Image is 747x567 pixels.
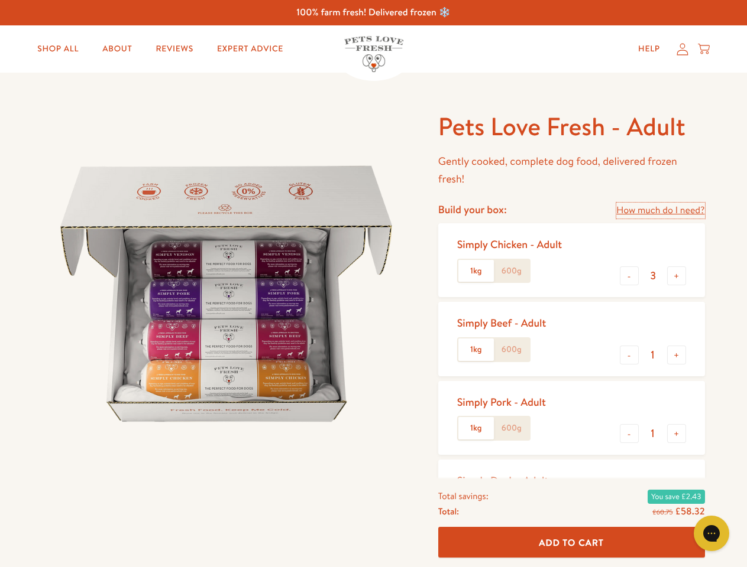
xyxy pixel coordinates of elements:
label: 1kg [458,417,494,439]
label: 1kg [458,338,494,361]
label: 600g [494,417,529,439]
p: Gently cooked, complete dog food, delivered frozen fresh! [438,152,705,188]
img: Pets Love Fresh [344,36,403,72]
a: Shop All [28,37,88,61]
s: £60.75 [652,507,672,516]
a: How much do I need? [616,203,704,219]
div: Simply Chicken - Adult [457,237,562,251]
a: Help [629,37,670,61]
label: 1kg [458,260,494,282]
label: 600g [494,338,529,361]
button: - [620,346,639,364]
div: Simply Duck - Adult [457,474,549,487]
span: You save £2.43 [648,489,704,503]
h1: Pets Love Fresh - Adult [438,110,705,143]
div: Simply Beef - Adult [457,316,546,330]
span: Add To Cart [539,536,604,548]
button: - [620,266,639,285]
a: Reviews [146,37,202,61]
button: + [667,346,686,364]
a: Expert Advice [208,37,293,61]
button: - [620,424,639,443]
img: Pets Love Fresh - Adult [43,110,410,477]
iframe: Gorgias live chat messenger [688,511,735,555]
span: Total: [438,503,459,519]
button: + [667,266,686,285]
h4: Build your box: [438,203,507,216]
button: Add To Cart [438,527,705,558]
button: + [667,424,686,443]
span: £58.32 [675,504,704,517]
a: About [93,37,141,61]
span: Total savings: [438,488,489,503]
label: 600g [494,260,529,282]
div: Simply Pork - Adult [457,395,546,409]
